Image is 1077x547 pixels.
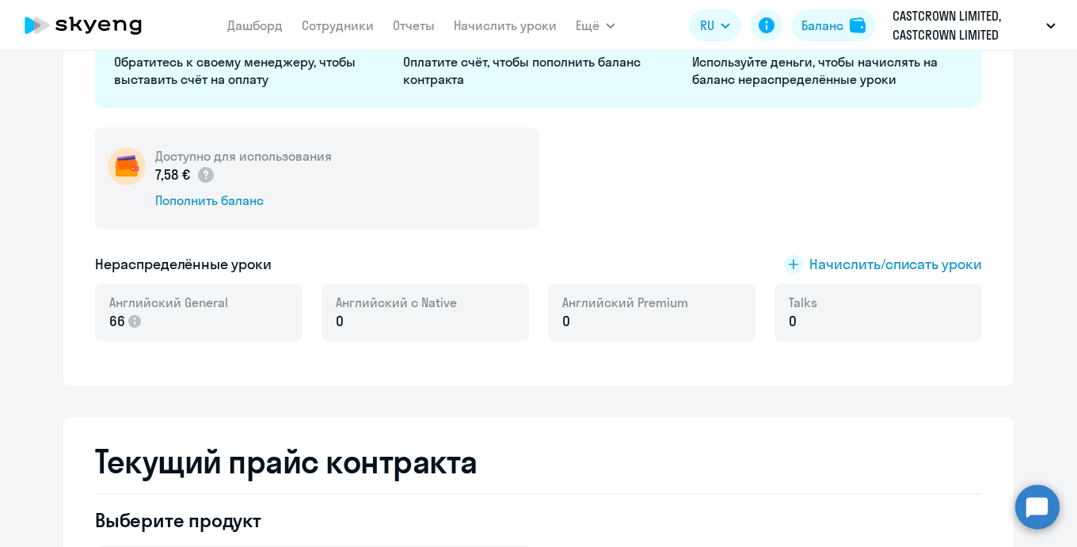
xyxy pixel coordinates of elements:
a: Сотрудники [302,17,374,33]
img: wallet-circle.png [108,147,146,185]
p: CASTCROWN LIMITED, CASTCROWN LIMITED [892,6,1040,44]
p: 7,58 € [155,165,215,185]
span: Английский с Native [336,294,457,311]
p: Обратитесь к своему менеджеру, чтобы выставить счёт на оплату [114,53,384,88]
button: CASTCROWN LIMITED, CASTCROWN LIMITED [885,6,1064,44]
p: Используйте деньги, чтобы начислять на баланс нераспределённые уроки [692,53,962,88]
a: Отчеты [393,17,435,33]
span: 0 [789,311,797,332]
span: Начислить/списать уроки [809,254,982,275]
div: Пополнить баланс [155,192,332,209]
h5: Нераспределённые уроки [95,254,272,275]
span: RU [700,16,714,35]
span: 0 [562,311,570,332]
div: Баланс [801,16,843,35]
span: 0 [336,311,344,332]
p: Оплатите счёт, чтобы пополнить баланс контракта [403,53,673,88]
span: Talks [789,294,817,311]
span: Английский Premium [562,294,688,311]
span: 66 [109,311,125,332]
button: Балансbalance [792,9,875,41]
button: RU [689,9,741,41]
button: Ещё [576,9,615,41]
a: Начислить уроки [454,17,557,33]
span: Ещё [576,16,599,35]
h4: Выберите продукт [95,507,532,533]
a: Дашборд [227,17,283,33]
h2: Текущий прайс контракта [95,443,982,481]
span: Английский General [109,294,228,311]
img: balance [850,17,866,33]
h5: Доступно для использования [155,147,332,165]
